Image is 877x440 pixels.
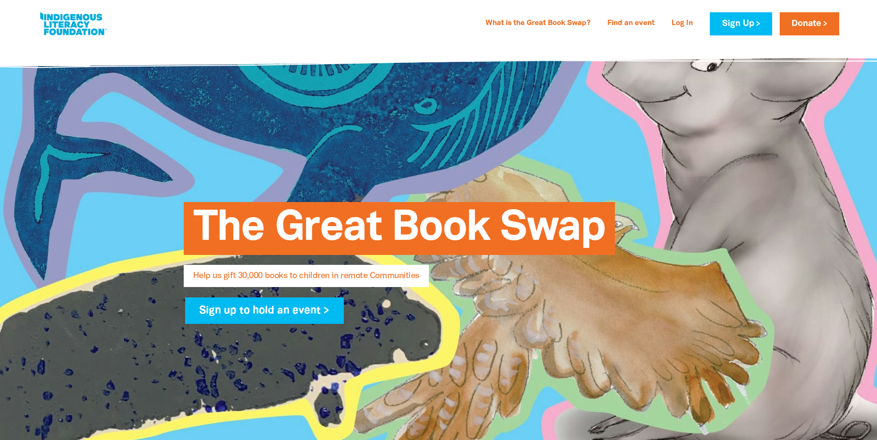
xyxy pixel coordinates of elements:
a: Sign Up [710,12,772,35]
a: Find an event [602,16,660,31]
a: What is the Great Book Swap? [480,16,596,31]
span: The Great Book Swap [193,209,605,255]
a: Log In [666,16,698,31]
a: Donate [780,12,839,35]
a: Sign up to hold an event > [185,297,344,324]
span: Help us gift 30,000 books to children in remote Communities [193,272,419,287]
